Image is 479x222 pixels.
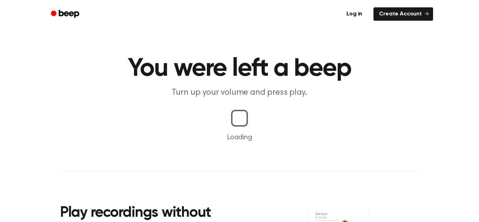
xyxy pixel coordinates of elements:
h1: You were left a beep [60,56,419,81]
p: Loading [8,132,471,143]
a: Create Account [373,7,433,21]
a: Beep [46,7,86,21]
p: Turn up your volume and press play. [105,87,374,99]
a: Log in [339,6,369,22]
